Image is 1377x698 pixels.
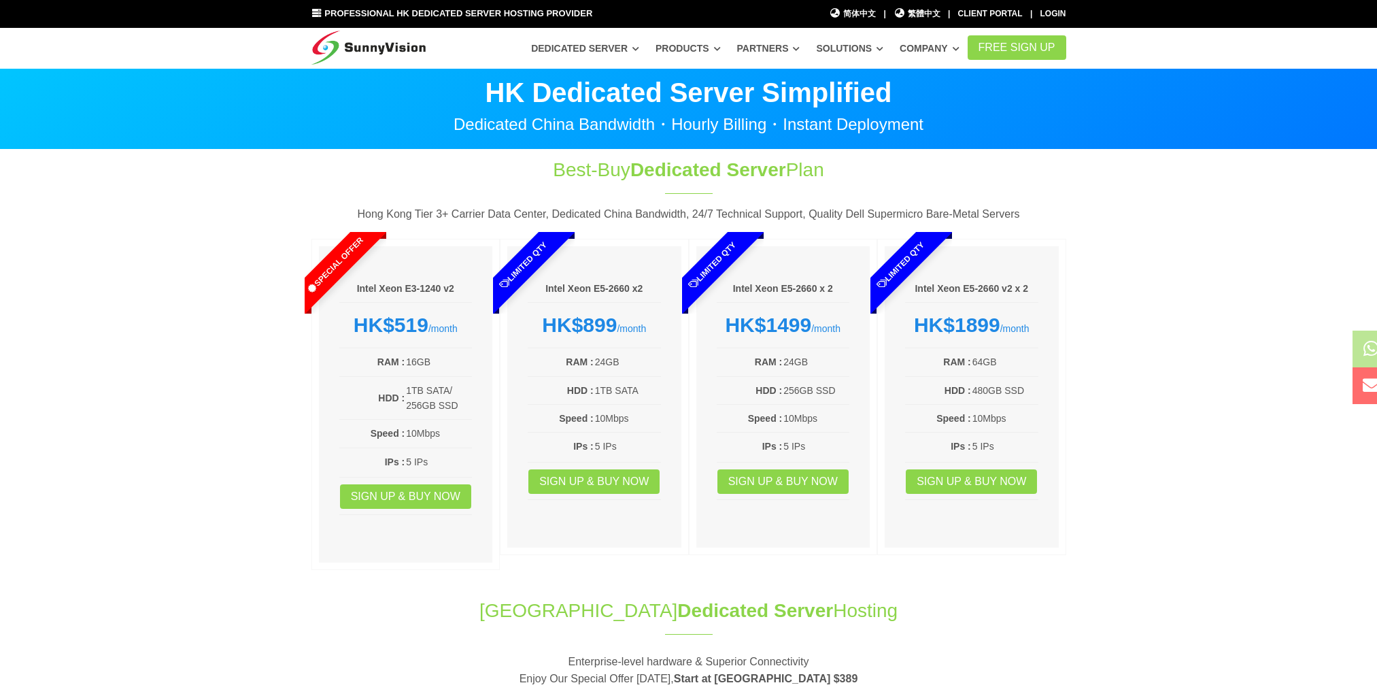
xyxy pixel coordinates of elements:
span: Dedicated Server [677,600,833,621]
h6: Intel Xeon E5-2660 x2 [528,282,661,296]
td: 24GB [783,354,849,370]
strong: HK$1499 [725,314,811,336]
a: Client Portal [958,9,1023,18]
td: 5 IPs [405,454,472,470]
li: | [1030,7,1032,20]
td: 10Mbps [783,410,849,427]
a: Sign up & Buy Now [906,469,1037,494]
b: Speed : [559,413,594,424]
a: Sign up & Buy Now [528,469,660,494]
div: /month [717,313,850,337]
b: IPs : [762,441,783,452]
div: /month [339,313,473,337]
span: Limited Qty [844,208,958,322]
td: 5 IPs [972,438,1038,454]
b: RAM : [943,356,970,367]
div: /month [528,313,661,337]
span: Special Offer [277,208,392,322]
a: Partners [737,36,800,61]
span: Professional HK Dedicated Server Hosting Provider [324,8,592,18]
li: | [883,7,885,20]
a: 简体中文 [830,7,877,20]
p: Enterprise-level hardware & Superior Connectivity Enjoy Our Special Offer [DATE], [311,653,1066,688]
b: HDD : [378,393,405,403]
td: 5 IPs [594,438,661,454]
td: 10Mbps [594,410,661,427]
a: FREE Sign Up [968,35,1066,60]
b: HDD : [755,385,782,396]
h1: Best-Buy Plan [462,156,915,183]
td: 10Mbps [405,425,472,442]
h6: Intel Xeon E5-2660 v2 x 2 [905,282,1038,296]
b: RAM : [755,356,782,367]
h1: [GEOGRAPHIC_DATA] Hosting [311,597,1066,624]
p: Dedicated China Bandwidth・Hourly Billing・Instant Deployment [311,116,1066,133]
a: 繁體中文 [894,7,940,20]
a: Sign up & Buy Now [717,469,849,494]
b: HDD : [567,385,594,396]
a: Sign up & Buy Now [340,484,471,509]
a: Dedicated Server [531,36,639,61]
p: HK Dedicated Server Simplified [311,79,1066,106]
b: RAM : [377,356,405,367]
b: IPs : [951,441,971,452]
td: 64GB [972,354,1038,370]
b: IPs : [573,441,594,452]
span: Dedicated Server [630,159,786,180]
b: Speed : [936,413,971,424]
strong: HK$519 [354,314,428,336]
a: Login [1040,9,1066,18]
div: /month [905,313,1038,337]
span: Limited Qty [466,208,581,322]
strong: HK$1899 [914,314,1000,336]
b: Speed : [371,428,405,439]
b: Speed : [748,413,783,424]
h6: Intel Xeon E5-2660 x 2 [717,282,850,296]
a: Company [900,36,959,61]
td: 256GB SSD [783,382,849,399]
td: 24GB [594,354,661,370]
b: RAM : [566,356,593,367]
td: 5 IPs [783,438,849,454]
td: 16GB [405,354,472,370]
li: | [948,7,950,20]
a: Products [656,36,721,61]
p: Hong Kong Tier 3+ Carrier Data Center, Dedicated China Bandwidth, 24/7 Technical Support, Quality... [311,205,1066,223]
b: HDD : [945,385,971,396]
span: Limited Qty [655,208,769,322]
td: 1TB SATA [594,382,661,399]
strong: Start at [GEOGRAPHIC_DATA] $389 [674,673,858,684]
h6: Intel Xeon E3-1240 v2 [339,282,473,296]
b: IPs : [385,456,405,467]
td: 1TB SATA/ 256GB SSD [405,382,472,414]
strong: HK$899 [542,314,617,336]
a: Solutions [816,36,883,61]
td: 480GB SSD [972,382,1038,399]
td: 10Mbps [972,410,1038,427]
